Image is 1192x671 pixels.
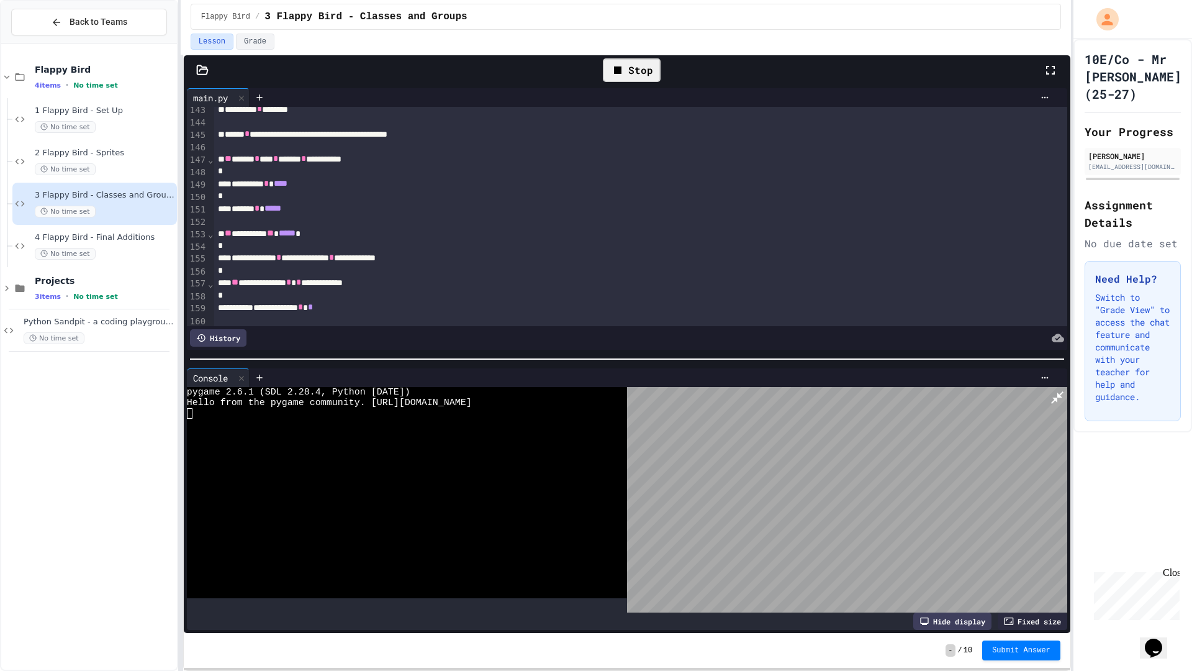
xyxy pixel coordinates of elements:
[201,12,250,22] span: Flappy Bird
[187,241,207,253] div: 154
[1085,50,1181,103] h1: 10E/Co - Mr [PERSON_NAME] (25-27)
[236,34,274,50] button: Grade
[35,163,96,175] span: No time set
[1095,272,1170,286] h3: Need Help?
[35,275,174,286] span: Projects
[264,9,467,24] span: 3 Flappy Bird - Classes and Groups
[24,317,174,327] span: Python Sandpit - a coding playground
[187,104,207,117] div: 143
[998,613,1067,630] div: Fixed size
[73,293,118,301] span: No time set
[187,179,207,191] div: 149
[1088,162,1177,171] div: [EMAIL_ADDRESS][DOMAIN_NAME]
[73,81,118,89] span: No time set
[191,34,233,50] button: Lesson
[1140,621,1180,659] iframe: chat widget
[187,229,207,241] div: 153
[964,646,972,655] span: 10
[982,641,1060,660] button: Submit Answer
[187,129,207,142] div: 145
[187,117,207,129] div: 144
[35,190,174,201] span: 3 Flappy Bird - Classes and Groups
[187,368,250,387] div: Console
[35,121,96,133] span: No time set
[913,613,991,630] div: Hide display
[66,291,68,301] span: •
[35,232,174,243] span: 4 Flappy Bird - Final Additions
[946,644,955,657] span: -
[187,91,234,104] div: main.py
[70,16,127,29] span: Back to Teams
[35,206,96,217] span: No time set
[1085,236,1181,251] div: No due date set
[1085,123,1181,140] h2: Your Progress
[35,81,61,89] span: 4 items
[5,5,86,79] div: Chat with us now!Close
[187,291,207,303] div: 158
[187,204,207,216] div: 151
[207,279,214,289] span: Fold line
[187,266,207,278] div: 156
[958,646,962,655] span: /
[187,191,207,204] div: 150
[187,278,207,290] div: 157
[187,316,207,328] div: 160
[24,332,84,344] span: No time set
[187,154,207,167] div: 147
[603,58,661,82] div: Stop
[190,329,246,347] div: History
[187,216,207,229] div: 152
[1088,150,1177,162] div: [PERSON_NAME]
[187,372,234,385] div: Console
[11,9,167,35] button: Back to Teams
[1089,567,1180,620] iframe: chat widget
[66,80,68,90] span: •
[255,12,260,22] span: /
[35,106,174,116] span: 1 Flappy Bird - Set Up
[187,387,410,398] span: pygame 2.6.1 (SDL 2.28.4, Python [DATE])
[207,155,214,165] span: Fold line
[187,303,207,315] div: 159
[187,167,207,179] div: 148
[35,64,174,75] span: Flappy Bird
[35,293,61,301] span: 3 items
[35,248,96,260] span: No time set
[187,253,207,265] div: 155
[207,229,214,239] span: Fold line
[992,646,1050,655] span: Submit Answer
[1095,291,1170,403] p: Switch to "Grade View" to access the chat feature and communicate with your teacher for help and ...
[187,142,207,154] div: 146
[187,398,472,408] span: Hello from the pygame community. [URL][DOMAIN_NAME]
[1083,5,1122,34] div: My Account
[1085,196,1181,231] h2: Assignment Details
[187,88,250,107] div: main.py
[35,148,174,158] span: 2 Flappy Bird - Sprites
